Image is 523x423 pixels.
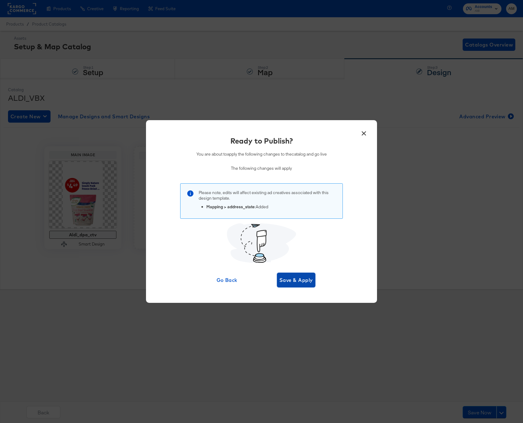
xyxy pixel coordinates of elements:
strong: Mapping > address_state [206,204,255,209]
span: Save & Apply [279,276,313,284]
span: Go Back [210,276,244,284]
button: Go Back [208,273,246,287]
p: Please note, edits will affect existing ad creatives associated with this design template . [199,190,336,201]
li: : Added [206,204,336,210]
button: × [358,126,369,137]
button: Save & Apply [277,273,315,287]
p: The following changes will apply [197,165,327,171]
div: Ready to Publish? [230,136,293,146]
p: You are about to apply the following changes to the catalog and go live [197,151,327,157]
